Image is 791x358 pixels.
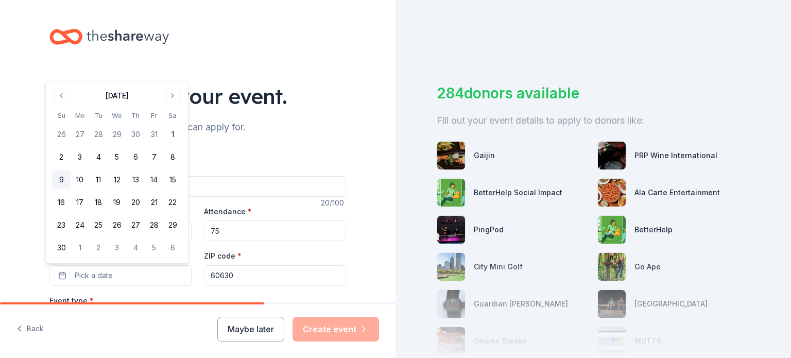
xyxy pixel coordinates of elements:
[71,110,89,121] th: Monday
[52,238,71,257] button: 30
[204,207,252,217] label: Attendance
[145,171,163,189] button: 14
[89,125,108,144] button: 28
[126,238,145,257] button: 4
[163,193,182,212] button: 22
[165,89,180,103] button: Go to next month
[108,216,126,234] button: 26
[52,125,71,144] button: 26
[204,265,346,286] input: 12345 (U.S. only)
[71,216,89,234] button: 24
[163,110,182,121] th: Saturday
[145,193,163,212] button: 21
[145,216,163,234] button: 28
[49,265,192,286] button: Pick a date
[71,238,89,257] button: 1
[52,110,71,121] th: Sunday
[126,125,145,144] button: 30
[108,125,126,144] button: 29
[71,193,89,212] button: 17
[437,216,465,244] img: photo for PingPod
[145,238,163,257] button: 5
[49,82,346,111] div: Tell us about your event.
[54,89,68,103] button: Go to previous month
[126,216,145,234] button: 27
[145,125,163,144] button: 31
[598,216,626,244] img: photo for BetterHelp
[163,171,182,189] button: 15
[52,171,71,189] button: 9
[437,82,750,104] div: 284 donors available
[71,125,89,144] button: 27
[106,90,129,102] div: [DATE]
[52,193,71,212] button: 16
[163,238,182,257] button: 6
[204,251,242,261] label: ZIP code
[108,148,126,166] button: 5
[108,238,126,257] button: 3
[634,149,717,162] div: PRP Wine International
[75,269,113,282] span: Pick a date
[108,110,126,121] th: Wednesday
[634,186,720,199] div: Ala Carte Entertainment
[52,148,71,166] button: 2
[598,142,626,169] img: photo for PRP Wine International
[163,216,182,234] button: 29
[108,193,126,212] button: 19
[52,216,71,234] button: 23
[437,142,465,169] img: photo for Gaijin
[108,171,126,189] button: 12
[145,110,163,121] th: Friday
[163,125,182,144] button: 1
[89,148,108,166] button: 4
[474,224,504,236] div: PingPod
[217,317,284,342] button: Maybe later
[89,110,108,121] th: Tuesday
[89,216,108,234] button: 25
[89,193,108,212] button: 18
[89,171,108,189] button: 11
[126,193,145,212] button: 20
[145,148,163,166] button: 7
[16,318,44,340] button: Back
[89,238,108,257] button: 2
[71,148,89,166] button: 3
[474,186,562,199] div: BetterHelp Social Impact
[474,149,495,162] div: Gaijin
[598,179,626,207] img: photo for Ala Carte Entertainment
[437,112,750,129] div: Fill out your event details to apply to donors like:
[49,296,94,306] label: Event type
[437,179,465,207] img: photo for BetterHelp Social Impact
[126,148,145,166] button: 6
[126,110,145,121] th: Thursday
[634,224,673,236] div: BetterHelp
[126,171,145,189] button: 13
[321,197,346,209] div: 20 /100
[204,220,346,241] input: 20
[163,148,182,166] button: 8
[49,119,346,135] div: We'll find in-kind donations you can apply for.
[71,171,89,189] button: 10
[49,176,346,197] input: Spring Fundraiser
